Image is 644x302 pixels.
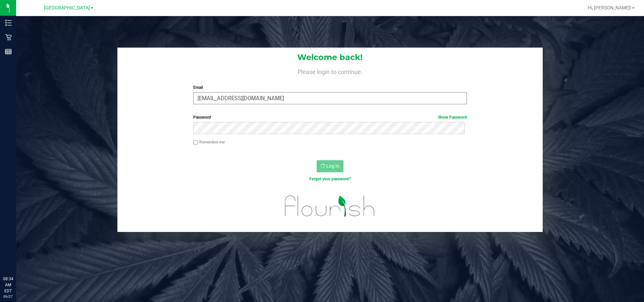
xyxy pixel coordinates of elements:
h1: Welcome back! [117,53,543,62]
span: Password [193,115,211,120]
a: Forgot your password? [309,177,351,181]
inline-svg: Retail [5,34,12,41]
label: Email [193,84,467,90]
label: Remember me [193,139,225,145]
span: [GEOGRAPHIC_DATA] [44,5,90,11]
p: 08:34 AM EDT [3,276,13,294]
img: flourish_logo.svg [277,189,383,223]
inline-svg: Inventory [5,19,12,26]
h4: Please login to continue. [117,67,543,75]
input: Remember me [193,140,198,145]
inline-svg: Reports [5,48,12,55]
p: 09/27 [3,294,13,299]
a: Show Password [438,115,467,120]
button: Log In [317,160,343,172]
span: Log In [326,163,339,169]
span: Hi, [PERSON_NAME]! [588,5,631,10]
